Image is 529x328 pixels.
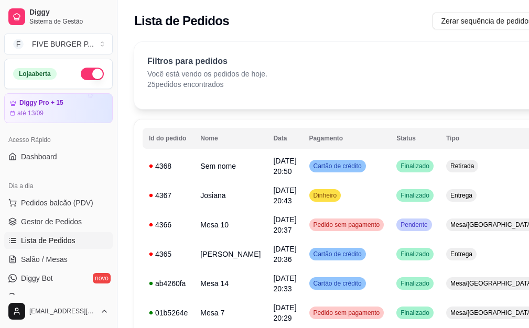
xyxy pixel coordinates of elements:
span: [DATE] 20:29 [273,303,296,322]
th: Nome [194,128,267,149]
p: 25 pedidos encontrados [147,79,267,90]
span: KDS [21,292,36,302]
span: Entrega [448,250,474,258]
span: Finalizado [398,250,431,258]
span: Lista de Pedidos [21,235,75,246]
span: [EMAIL_ADDRESS][DOMAIN_NAME] [29,307,96,315]
span: Sistema de Gestão [29,17,109,26]
span: Finalizado [398,279,431,288]
h2: Lista de Pedidos [134,13,229,29]
div: FIVE BURGER P ... [32,39,94,49]
span: Entrega [448,191,474,200]
a: Lista de Pedidos [4,232,113,249]
span: [DATE] 20:36 [273,245,296,264]
span: Finalizado [398,162,431,170]
p: Você está vendo os pedidos de hoje. [147,69,267,79]
div: ab4260fa [149,278,188,289]
td: Sem nome [194,151,267,181]
span: Retirada [448,162,476,170]
span: Diggy Bot [21,273,53,283]
span: [DATE] 20:37 [273,215,296,234]
button: Alterar Status [81,68,104,80]
a: Diggy Pro + 15até 13/09 [4,93,113,123]
article: Diggy Pro + 15 [19,99,63,107]
div: 4365 [149,249,188,259]
div: 4368 [149,161,188,171]
span: Dashboard [21,151,57,162]
th: Data [267,128,303,149]
td: [PERSON_NAME] [194,239,267,269]
td: Mesa 7 [194,298,267,327]
span: Diggy [29,8,109,17]
span: [DATE] 20:50 [273,157,296,176]
div: Dia a dia [4,178,113,194]
th: Pagamento [303,128,391,149]
div: 01b5264e [149,308,188,318]
span: F [13,39,24,49]
a: Salão / Mesas [4,251,113,268]
span: [DATE] 20:33 [273,274,296,293]
th: Id do pedido [143,128,194,149]
div: 4366 [149,220,188,230]
span: Pendente [398,221,429,229]
a: Gestor de Pedidos [4,213,113,230]
div: Loja aberta [13,68,57,80]
a: Diggy Botnovo [4,270,113,287]
td: Mesa 10 [194,210,267,239]
span: Pedido sem pagamento [311,309,382,317]
span: Cartão de crédito [311,250,364,258]
span: [DATE] 20:43 [273,186,296,205]
span: Cartão de crédito [311,279,364,288]
a: KDS [4,289,113,305]
div: 4367 [149,190,188,201]
a: Dashboard [4,148,113,165]
span: Cartão de crédito [311,162,364,170]
a: DiggySistema de Gestão [4,4,113,29]
p: Filtros para pedidos [147,55,267,68]
span: Dinheiro [311,191,339,200]
article: até 13/09 [17,109,44,117]
span: Gestor de Pedidos [21,216,82,227]
span: Finalizado [398,191,431,200]
td: Mesa 14 [194,269,267,298]
span: Salão / Mesas [21,254,68,265]
button: [EMAIL_ADDRESS][DOMAIN_NAME] [4,299,113,324]
th: Status [390,128,440,149]
button: Select a team [4,34,113,54]
span: Pedidos balcão (PDV) [21,198,93,208]
span: Finalizado [398,309,431,317]
button: Pedidos balcão (PDV) [4,194,113,211]
div: Acesso Rápido [4,132,113,148]
span: Pedido sem pagamento [311,221,382,229]
td: Josiana [194,181,267,210]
